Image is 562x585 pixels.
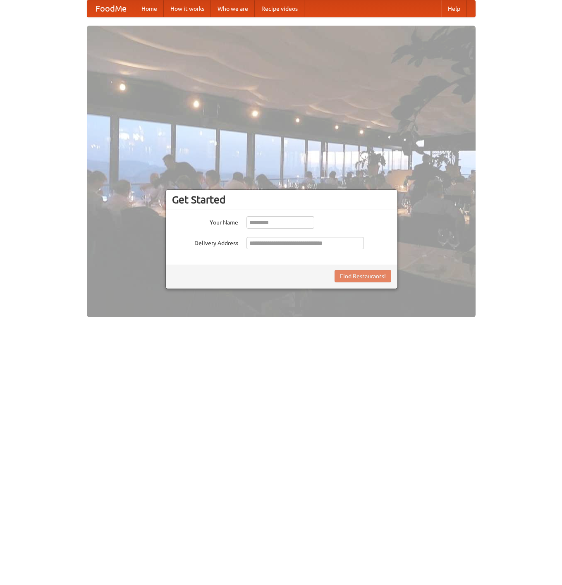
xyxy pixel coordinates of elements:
[335,270,391,282] button: Find Restaurants!
[172,237,238,247] label: Delivery Address
[172,193,391,206] h3: Get Started
[255,0,304,17] a: Recipe videos
[87,0,135,17] a: FoodMe
[164,0,211,17] a: How it works
[172,216,238,227] label: Your Name
[211,0,255,17] a: Who we are
[441,0,467,17] a: Help
[135,0,164,17] a: Home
